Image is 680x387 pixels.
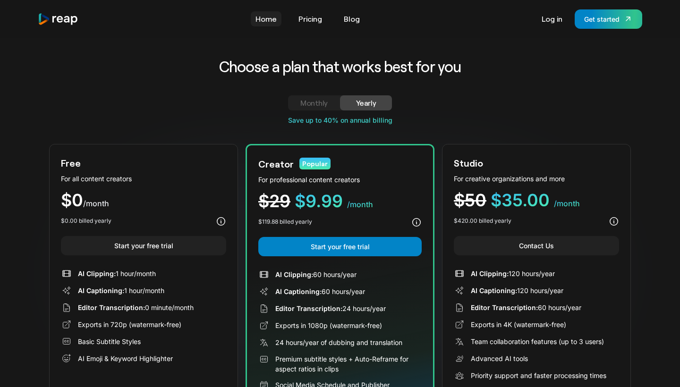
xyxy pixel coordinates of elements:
span: AI Captioning: [471,286,517,294]
div: 24 hours/year [275,303,386,313]
div: Exports in 1080p (watermark-free) [275,320,382,330]
a: Start your free trial [61,236,226,255]
span: Editor Transcription: [275,304,342,312]
div: Advanced AI tools [471,353,528,363]
img: reap logo [38,13,78,25]
div: 60 hours/year [275,269,357,279]
span: AI Clipping: [471,269,509,278]
div: $0.00 billed yearly [61,217,111,225]
span: $9.99 [295,191,343,211]
a: Contact Us [454,236,619,255]
span: Editor Transcription: [78,303,145,311]
span: /month [83,199,109,208]
div: Free [61,156,81,170]
div: $119.88 billed yearly [258,218,312,226]
a: Get started [575,9,642,29]
a: Pricing [294,11,327,26]
a: Start your free trial [258,237,422,256]
div: Get started [584,14,620,24]
div: 120 hours/year [471,269,555,278]
div: Studio [454,156,483,170]
div: 1 hour/month [78,269,156,278]
div: $420.00 billed yearly [454,217,511,225]
div: 24 hours/year of dubbing and translation [275,337,402,347]
span: /month [554,199,580,208]
span: AI Clipping: [275,270,313,278]
span: AI Captioning: [78,286,124,294]
a: Home [251,11,281,26]
div: Save up to 40% on annual billing [49,115,631,125]
a: home [38,13,78,25]
div: AI Emoji & Keyword Highlighter [78,353,173,363]
div: Premium subtitle styles + Auto-Reframe for aspect ratios in clips [275,354,422,374]
div: 120 hours/year [471,286,563,295]
span: AI Captioning: [275,287,322,295]
span: $35.00 [491,190,550,210]
span: $50 [454,190,486,210]
a: Log in [537,11,567,26]
h2: Choose a plan that works best for you [145,57,535,76]
div: For creative organizations and more [454,174,619,184]
div: For all content creators [61,174,226,184]
div: Team collaboration features (up to 3 users) [471,337,604,346]
div: 1 hour/month [78,286,164,295]
span: /month [347,200,373,209]
div: Priority support and faster processing times [471,370,606,380]
div: Creator [258,157,294,171]
span: Editor Transcription: [471,303,538,311]
div: Popular [299,158,331,169]
div: 0 minute/month [78,303,194,312]
div: Exports in 720p (watermark-free) [78,320,181,329]
span: AI Clipping: [78,269,116,278]
div: 60 hours/year [471,303,581,312]
a: Blog [339,11,365,26]
div: Yearly [351,97,381,109]
div: For professional content creators [258,175,422,185]
div: $0 [61,192,226,209]
div: 60 hours/year [275,286,365,296]
div: Monthly [299,97,329,109]
span: $29 [258,191,290,211]
div: Exports in 4K (watermark-free) [471,320,566,329]
div: Basic Subtitle Styles [78,337,141,346]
